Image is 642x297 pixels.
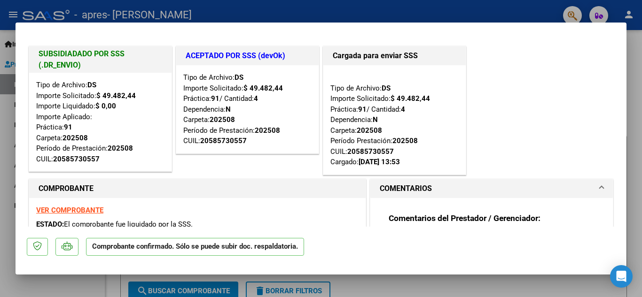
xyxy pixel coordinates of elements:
[380,183,432,194] h1: COMENTARIOS
[95,102,116,110] strong: $ 0,00
[389,213,540,223] strong: Comentarios del Prestador / Gerenciador:
[96,91,136,100] strong: $ 49.482,44
[255,126,280,135] strong: 202508
[357,126,382,135] strong: 202508
[226,105,231,114] strong: N
[254,94,258,103] strong: 4
[358,105,367,114] strong: 91
[87,81,96,89] strong: DS
[86,238,304,256] p: Comprobante confirmado. Sólo se puede subir doc. respaldatoria.
[359,158,400,166] strong: [DATE] 13:53
[392,137,418,145] strong: 202508
[243,84,283,92] strong: $ 49.482,44
[235,73,243,82] strong: DS
[330,72,459,168] div: Tipo de Archivo: Importe Solicitado: Práctica: / Cantidad: Dependencia: Carpeta: Período Prestaci...
[53,154,100,165] div: 20585730557
[333,50,456,61] h1: Cargada para enviar SSS
[36,206,103,214] a: VER COMPROBANTE
[39,48,162,71] h1: SUBSIDIADADO POR SSS (.DR_ENVIO)
[401,105,405,114] strong: 4
[108,144,133,152] strong: 202508
[64,123,72,131] strong: 91
[391,94,430,103] strong: $ 49.482,44
[210,115,235,124] strong: 202508
[610,265,633,288] div: Open Intercom Messenger
[186,50,309,61] h1: ACEPTADO POR SSS (devOk)
[373,115,378,124] strong: N
[370,179,613,198] mat-expansion-panel-header: COMENTARIOS
[200,136,247,146] div: 20585730557
[64,220,193,228] span: El comprobante fue liquidado por la SSS.
[382,84,391,92] strong: DS
[211,94,219,103] strong: 91
[183,72,312,146] div: Tipo de Archivo: Importe Solicitado: Práctica: / Cantidad: Dependencia: Carpeta: Período de Prest...
[63,134,88,142] strong: 202508
[36,220,64,228] span: ESTADO:
[39,184,94,193] strong: COMPROBANTE
[36,80,164,164] div: Tipo de Archivo: Importe Solicitado: Importe Liquidado: Importe Aplicado: Práctica: Carpeta: Perí...
[347,146,394,157] div: 20585730557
